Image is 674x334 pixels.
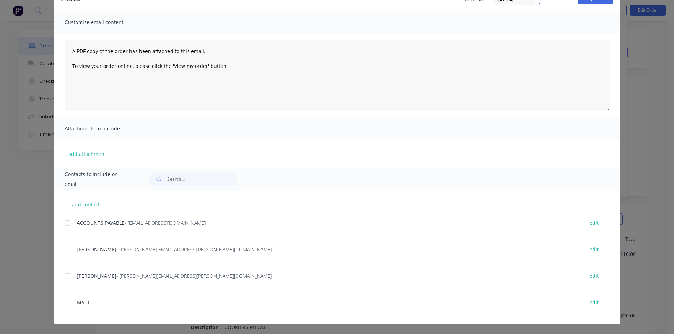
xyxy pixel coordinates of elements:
span: - [PERSON_NAME][EMAIL_ADDRESS][PERSON_NAME][DOMAIN_NAME] [116,273,272,279]
span: [PERSON_NAME] [77,246,116,253]
input: Search... [167,172,237,186]
span: - [EMAIL_ADDRESS][DOMAIN_NAME] [125,219,206,226]
button: add contact [65,199,107,210]
button: edit [585,218,603,228]
span: Contacts to include on email [65,169,132,189]
button: edit [585,245,603,254]
button: add attachment [65,148,110,159]
button: edit [585,298,603,307]
span: [PERSON_NAME] [77,273,116,279]
button: edit [585,271,603,281]
span: - [PERSON_NAME][EMAIL_ADDRESS][PERSON_NAME][DOMAIN_NAME] [116,246,272,253]
span: Customise email content [65,17,143,27]
span: Attachments to include [65,124,143,134]
span: ACCOUNTS PAYABLE [77,219,125,226]
span: MATT [77,299,90,306]
textarea: A PDF copy of the order has been attached to this email. To view your order online, please click ... [65,40,610,111]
